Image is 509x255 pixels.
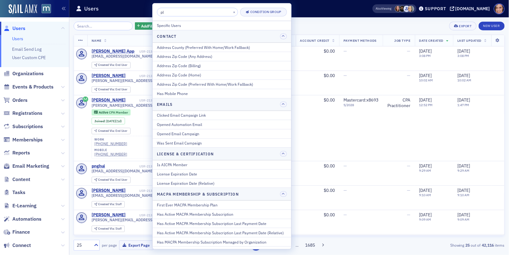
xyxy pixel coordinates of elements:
div: Active: Active: CPA Member [92,109,131,115]
span: Payment Methods [343,38,377,43]
div: Has Mobile Phone [157,91,287,96]
h4: Contact [157,33,177,39]
button: Is AICPA Member [153,160,291,169]
button: Has Mobile Phone [153,89,291,98]
div: Address Zip Code (Billing) [157,63,287,68]
div: Created Via: End User [92,62,131,68]
span: Registrations [12,110,42,117]
time: 12:52 PM [419,103,433,107]
div: pnghui [92,163,105,169]
span: [DATE] [106,119,116,123]
button: AddFilter [135,22,160,30]
span: [PERSON_NAME][EMAIL_ADDRESS][DOMAIN_NAME] [92,218,162,222]
span: [DATE] [419,188,432,193]
a: Users [12,36,23,41]
div: License Expiration Date [157,171,287,177]
a: Content [3,176,30,183]
div: Created Via: End User [92,177,131,183]
span: Created Via : [98,129,115,133]
div: USR-21347403 [127,213,162,217]
span: $0.00 [324,212,335,218]
span: [DATE] [419,212,432,218]
a: [PHONE_NUMBER] [94,152,127,157]
span: [PERSON_NAME][EMAIL_ADDRESS][DOMAIN_NAME] [92,103,162,108]
span: — [407,73,411,78]
div: Has Active MACPA Membership Subscription Last Payment Date [157,221,287,226]
button: [DOMAIN_NAME] [450,6,492,11]
time: 10:02 AM [419,78,433,82]
button: Export Page [119,240,153,250]
span: [EMAIL_ADDRESS][DOMAIN_NAME] [92,54,154,58]
time: 3:08 PM [457,54,469,58]
div: Has Active MACPA Membership Subscription [157,211,287,217]
button: Address County (Preferred With Home/Work Fallback) [153,43,291,52]
span: Connect [12,242,31,249]
h1: Users [84,5,99,12]
a: [PHONE_NUMBER] [94,141,127,146]
span: Natalie Antonakas [395,6,401,12]
span: — [343,188,347,193]
span: Created Via : [98,178,115,182]
span: [EMAIL_ADDRESS][DOMAIN_NAME] [92,169,154,173]
a: View Homepage [37,4,51,15]
span: Date Created [419,38,443,43]
span: [DATE] [457,212,470,218]
button: Export [449,22,476,30]
span: [DATE] [419,97,432,103]
div: Has MACPA Membership Subscription Managed by Organization [157,239,287,245]
button: 1685 [305,240,316,251]
div: Address Zip Code (Home) [157,72,287,78]
button: Address Zip Code (Home) [153,70,291,80]
span: [DATE] [457,48,470,54]
a: Registrations [3,110,42,117]
button: First Ever MACPA Membership Plan [153,201,291,210]
div: Is AICPA Member [157,162,287,167]
div: mobile [94,148,127,152]
span: Created Via : [98,227,115,231]
button: Condition Group [240,8,287,16]
span: Joined : [94,119,106,123]
a: Finance [3,229,30,236]
a: Automations [3,216,41,223]
div: End User [98,63,127,67]
strong: 42,116 [481,242,495,248]
div: Specific Users [157,23,287,28]
span: Aiyana Scarborough [408,6,414,12]
span: — [407,212,411,218]
span: Tasks [12,189,25,196]
span: E-Learning [12,202,37,209]
button: Specific Users [153,21,291,30]
div: Address Zip Code (Preferred With Home/Work Fallback) [157,81,287,87]
div: USR-21351069 [136,50,162,54]
span: [DATE] [457,97,470,103]
time: 10:02 AM [457,78,471,82]
a: Subscriptions [3,123,43,130]
div: Created Via: End User [92,86,131,93]
a: New User [479,22,505,30]
time: 9:09 AM [419,217,431,222]
div: Address County (Preferred With Home/Work Fallback) [157,45,287,50]
div: End User [98,178,127,182]
div: Was Sent Email Campaign [157,140,287,146]
div: Staff [98,227,122,231]
div: First Ever MACPA Membership Plan [157,202,287,208]
time: 9:09 AM [457,217,469,222]
div: [PERSON_NAME] [92,97,126,103]
span: [DATE] [419,48,432,54]
span: Created Via : [98,87,115,91]
a: Tasks [3,189,25,196]
div: Created Via: Staff [92,226,125,232]
span: [EMAIL_ADDRESS][DOMAIN_NAME] [92,193,154,198]
div: Clicked Email Campaign Link [157,112,287,118]
button: Has Active MACPA Membership Subscription [153,210,291,219]
span: Job Type [395,38,411,43]
button: Was Sent Email Campaign [153,138,291,148]
a: User Custom CPE [12,55,46,60]
span: [PERSON_NAME][EMAIL_ADDRESS][DOMAIN_NAME] [92,78,162,83]
time: 9:10 AM [457,193,469,197]
div: [DOMAIN_NAME] [455,6,490,11]
a: [PERSON_NAME] [92,188,126,193]
span: [DATE] [419,163,432,169]
div: Has MACPA Membership Subscription With Auto-Pay [157,248,287,254]
h4: Emails [157,102,172,107]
